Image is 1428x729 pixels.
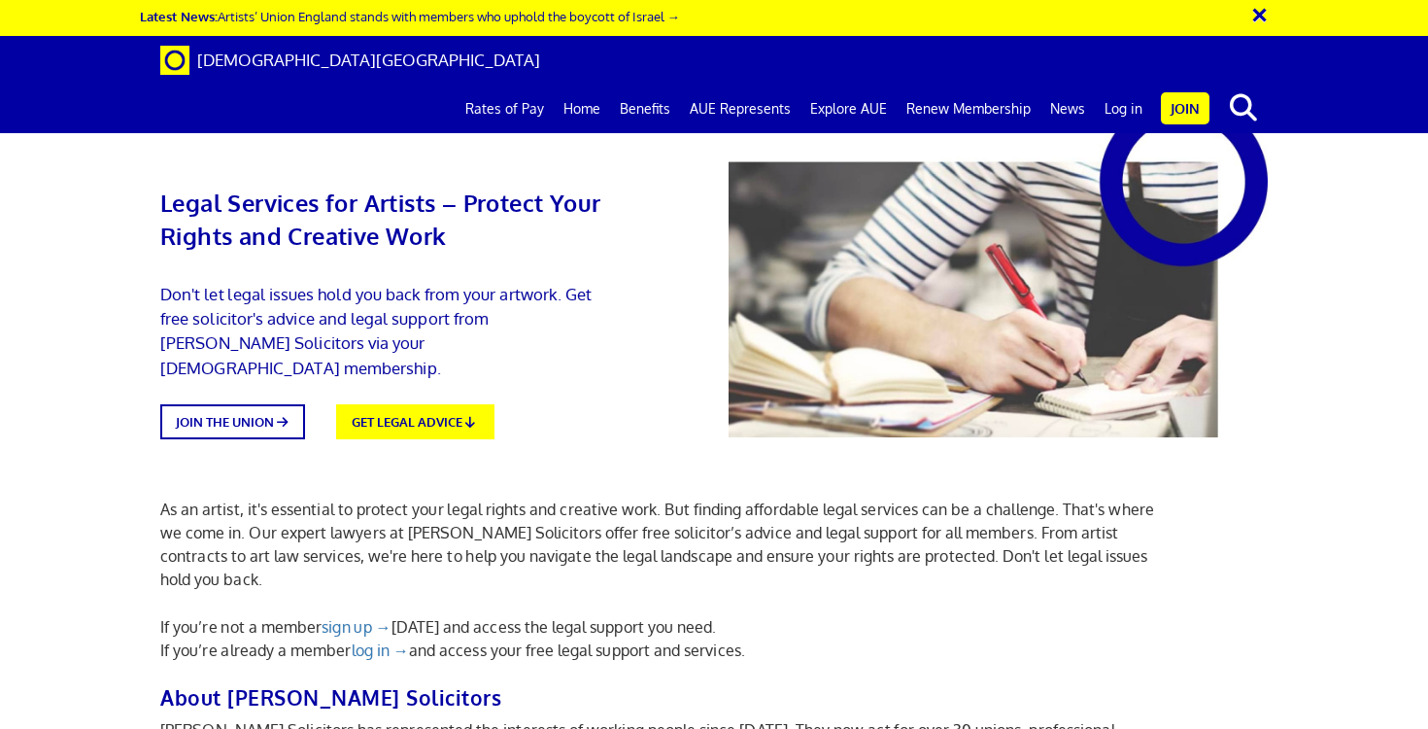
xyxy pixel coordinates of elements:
[322,617,391,637] a: sign up →
[1040,85,1095,133] a: News
[352,641,409,660] a: log in →
[140,8,218,24] strong: Latest News:
[197,50,540,70] span: [DEMOGRAPHIC_DATA][GEOGRAPHIC_DATA]
[160,156,605,253] h1: Legal Services for Artists – Protect Your Rights and Creative Work
[1213,87,1273,128] button: search
[456,85,554,133] a: Rates of Pay
[160,498,1175,591] p: As an artist, it's essential to protect your legal rights and creative work. But finding affordab...
[160,684,501,711] b: About [PERSON_NAME] Solicitors
[1161,92,1209,124] a: Join
[1095,85,1152,133] a: Log in
[680,85,800,133] a: AUE Represents
[800,85,897,133] a: Explore AUE
[897,85,1040,133] a: Renew Membership
[160,404,305,440] a: JOIN THE UNION
[554,85,610,133] a: Home
[610,85,680,133] a: Benefits
[146,36,555,85] a: Brand [DEMOGRAPHIC_DATA][GEOGRAPHIC_DATA]
[140,8,680,24] a: Latest News:Artists’ Union England stands with members who uphold the boycott of Israel →
[160,282,605,380] p: Don't let legal issues hold you back from your artwork. Get free solicitor's advice and legal sup...
[160,615,1175,662] p: If you’re not a member [DATE] and access the legal support you need. If you’re already a member a...
[336,404,493,440] a: GET LEGAL ADVICE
